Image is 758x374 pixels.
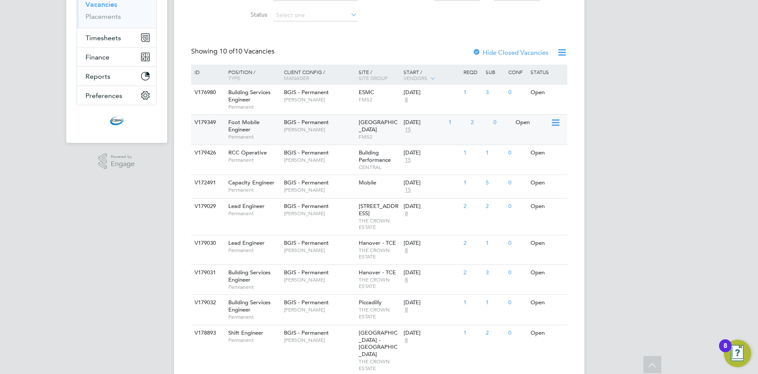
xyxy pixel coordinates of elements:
span: Lead Engineer [228,239,265,246]
div: V179349 [192,115,222,131]
div: 3 [484,265,506,281]
div: [DATE] [404,203,459,210]
span: [GEOGRAPHIC_DATA] - [GEOGRAPHIC_DATA] [359,329,398,358]
div: 1 [484,235,506,251]
img: cbwstaffingsolutions-logo-retina.png [110,114,124,128]
a: Vacancies [86,0,117,9]
span: FMS2 [359,96,399,103]
div: 2 [461,199,484,214]
div: Status [528,65,566,79]
span: Building Services Engineer [228,89,271,103]
div: Open [528,175,566,191]
span: [PERSON_NAME] [284,210,354,217]
div: [DATE] [404,179,459,187]
div: 0 [506,325,528,341]
div: Open [528,85,566,101]
span: Manager [284,74,309,81]
a: Go to home page [77,114,157,128]
div: 5 [484,175,506,191]
span: 8 [404,306,409,314]
div: 2 [461,265,484,281]
div: Conf [506,65,528,79]
span: Permanent [228,314,280,321]
div: Open [528,235,566,251]
div: 3 [484,85,506,101]
span: THE CROWN ESTATE [359,217,399,231]
div: Reqd [461,65,484,79]
span: BGIS - Permanent [284,179,329,186]
div: 0 [506,199,528,214]
div: 1 [484,145,506,161]
div: [DATE] [404,269,459,276]
span: Piccadilly [359,299,382,306]
span: THE CROWN ESTATE [359,247,399,260]
span: Hanover - TCE [359,239,396,246]
button: Finance [77,47,156,66]
span: BGIS - Permanent [284,149,329,156]
span: Powered by [111,153,135,160]
span: 10 of [219,47,235,56]
span: Capacity Engineer [228,179,274,186]
div: V172491 [192,175,222,191]
span: Site Group [359,74,388,81]
div: 1 [461,145,484,161]
span: BGIS - Permanent [284,329,329,336]
span: [PERSON_NAME] [284,247,354,254]
div: 1 [446,115,469,131]
span: BGIS - Permanent [284,89,329,96]
input: Select one [273,9,357,21]
div: 2 [484,199,506,214]
span: ESMC [359,89,374,96]
span: Lead Engineer [228,202,265,210]
div: 2 [469,115,491,131]
div: [DATE] [404,329,459,337]
span: BGIS - Permanent [284,269,329,276]
div: Open [528,199,566,214]
span: 8 [404,276,409,284]
span: CENTRAL [359,164,399,171]
span: Building Performance [359,149,391,163]
span: Building Services Engineer [228,299,271,313]
span: BGIS - Permanent [284,239,329,246]
span: FMS2 [359,134,399,140]
span: Permanent [228,284,280,291]
span: Type [228,74,240,81]
span: THE CROWN ESTATE [359,276,399,290]
div: Client Config / [282,65,357,85]
div: [DATE] [404,240,459,247]
span: Foot Mobile Engineer [228,119,260,133]
span: RCC Operative [228,149,267,156]
span: 8 [404,210,409,217]
span: Timesheets [86,34,121,42]
span: [PERSON_NAME] [284,187,354,193]
span: BGIS - Permanent [284,299,329,306]
span: Reports [86,72,110,80]
div: [DATE] [404,119,444,126]
div: V179031 [192,265,222,281]
label: Status [218,11,267,18]
span: Shift Engineer [228,329,263,336]
span: 8 [404,337,409,344]
span: Permanent [228,157,280,163]
div: V176980 [192,85,222,101]
span: Permanent [228,210,280,217]
span: 15 [404,157,412,164]
div: 0 [491,115,513,131]
span: 15 [404,187,412,194]
div: 0 [506,175,528,191]
span: Permanent [228,104,280,110]
div: Sub [484,65,506,79]
div: 8 [723,346,727,357]
span: Engage [111,160,135,168]
span: [GEOGRAPHIC_DATA] [359,119,398,133]
div: ID [192,65,222,79]
span: BGIS - Permanent [284,119,329,126]
div: V179029 [192,199,222,214]
span: Finance [86,53,109,61]
div: 2 [484,325,506,341]
span: 8 [404,96,409,104]
span: BGIS - Permanent [284,202,329,210]
div: Open [528,265,566,281]
span: Building Services Engineer [228,269,271,283]
a: Placements [86,12,121,21]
